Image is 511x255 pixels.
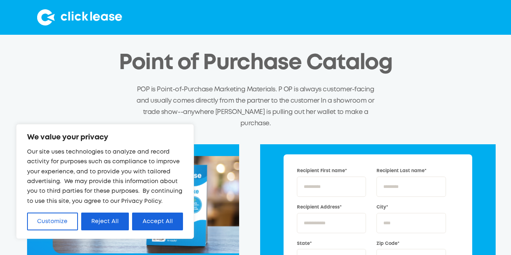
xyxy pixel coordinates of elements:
[27,133,183,142] p: We value your privacy
[297,204,366,211] label: Recipient Address*
[119,51,393,75] h2: Point of Purchase Catalog
[27,213,78,230] button: Customize
[27,150,182,204] span: Our site uses technologies to analyze and record activity for purposes such as compliance to impr...
[132,213,183,230] button: Accept All
[297,240,366,247] label: State*
[376,204,446,211] label: City*
[297,168,366,175] label: Recipient First name*
[81,213,129,230] button: Reject All
[376,168,446,175] label: Recipient Last name*
[16,124,194,239] div: We value your privacy
[137,84,375,129] p: POP is Point-of-Purchase Marketing Materials. P OP is always customer-facing and usually comes di...
[37,9,122,25] img: Clicklease logo
[376,240,446,247] label: Zip Code*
